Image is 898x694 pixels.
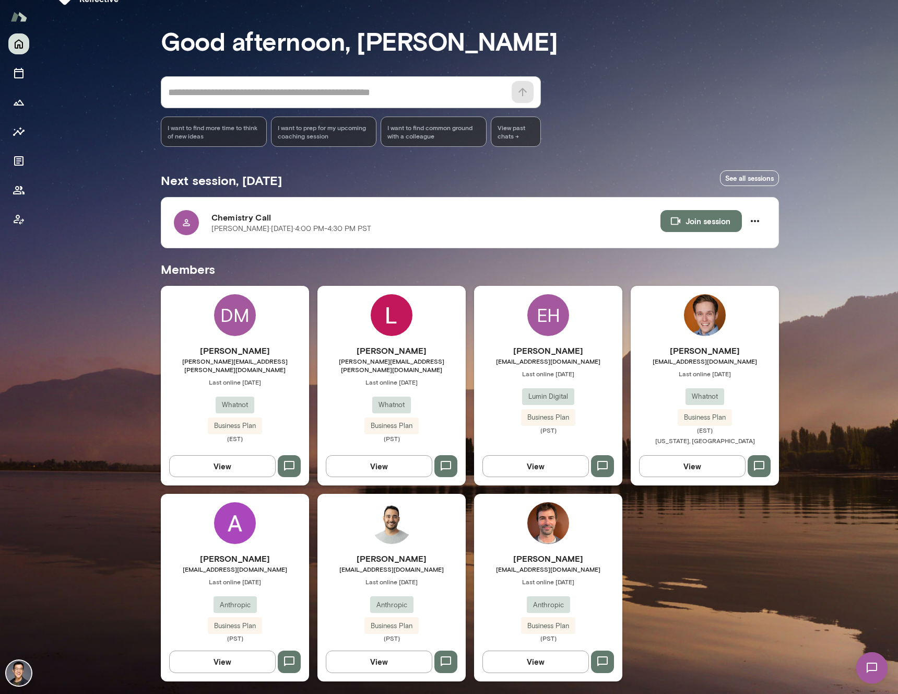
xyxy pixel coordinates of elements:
[370,600,413,610] span: Anthropic
[639,455,746,477] button: View
[10,7,27,27] img: Mento
[208,421,262,431] span: Business Plan
[211,211,660,224] h6: Chemistry Call
[317,634,466,642] span: (PST)
[474,565,622,573] span: [EMAIL_ADDRESS][DOMAIN_NAME]
[631,344,779,357] h6: [PERSON_NAME]
[371,294,412,336] img: Logan Bestwick
[317,434,466,443] span: (PST)
[161,552,309,565] h6: [PERSON_NAME]
[655,437,755,444] span: [US_STATE], [GEOGRAPHIC_DATA]
[8,63,29,84] button: Sessions
[317,344,466,357] h6: [PERSON_NAME]
[317,565,466,573] span: [EMAIL_ADDRESS][DOMAIN_NAME]
[474,577,622,586] span: Last online [DATE]
[371,502,412,544] img: AJ Ribeiro
[8,209,29,230] button: Client app
[161,344,309,357] h6: [PERSON_NAME]
[527,502,569,544] img: Francesco Mosconi
[216,400,254,410] span: Whatnot
[278,123,370,140] span: I want to prep for my upcoming coaching session
[474,426,622,434] span: (PST)
[326,455,432,477] button: View
[214,294,256,336] div: DM
[474,634,622,642] span: (PST)
[161,565,309,573] span: [EMAIL_ADDRESS][DOMAIN_NAME]
[168,123,260,140] span: I want to find more time to think of new ideas
[317,577,466,586] span: Last online [DATE]
[527,294,569,336] div: EH
[271,117,377,147] div: I want to prep for my upcoming coaching session
[8,92,29,113] button: Growth Plan
[161,26,779,55] h3: Good afternoon, [PERSON_NAME]
[161,634,309,642] span: (PST)
[326,651,432,673] button: View
[631,426,779,434] span: (EST)
[474,369,622,378] span: Last online [DATE]
[161,172,282,189] h5: Next session, [DATE]
[474,344,622,357] h6: [PERSON_NAME]
[474,357,622,365] span: [EMAIL_ADDRESS][DOMAIN_NAME]
[214,502,256,544] img: Anna Venancio Marques
[161,577,309,586] span: Last online [DATE]
[8,121,29,142] button: Insights
[161,378,309,386] span: Last online [DATE]
[169,651,276,673] button: View
[364,621,419,631] span: Business Plan
[6,661,31,686] img: Ryan Tang
[684,294,726,336] img: Blake Morgan
[8,180,29,201] button: Members
[678,412,732,423] span: Business Plan
[474,552,622,565] h6: [PERSON_NAME]
[720,170,779,187] a: See all sessions
[521,412,575,423] span: Business Plan
[214,600,257,610] span: Anthropic
[660,210,742,232] button: Join session
[381,117,487,147] div: I want to find common ground with a colleague
[8,33,29,54] button: Home
[211,224,371,234] p: [PERSON_NAME] · [DATE] · 4:00 PM-4:30 PM PST
[317,378,466,386] span: Last online [DATE]
[364,421,419,431] span: Business Plan
[317,552,466,565] h6: [PERSON_NAME]
[686,391,724,402] span: Whatnot
[491,117,541,147] span: View past chats ->
[161,117,267,147] div: I want to find more time to think of new ideas
[631,357,779,365] span: [EMAIL_ADDRESS][DOMAIN_NAME]
[387,123,480,140] span: I want to find common ground with a colleague
[482,455,589,477] button: View
[527,600,570,610] span: Anthropic
[161,357,309,374] span: [PERSON_NAME][EMAIL_ADDRESS][PERSON_NAME][DOMAIN_NAME]
[631,369,779,378] span: Last online [DATE]
[522,391,574,402] span: Lumin Digital
[8,151,29,171] button: Documents
[161,434,309,443] span: (EST)
[208,621,262,631] span: Business Plan
[169,455,276,477] button: View
[161,261,779,277] h5: Members
[372,400,411,410] span: Whatnot
[521,621,575,631] span: Business Plan
[317,357,466,374] span: [PERSON_NAME][EMAIL_ADDRESS][PERSON_NAME][DOMAIN_NAME]
[482,651,589,673] button: View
